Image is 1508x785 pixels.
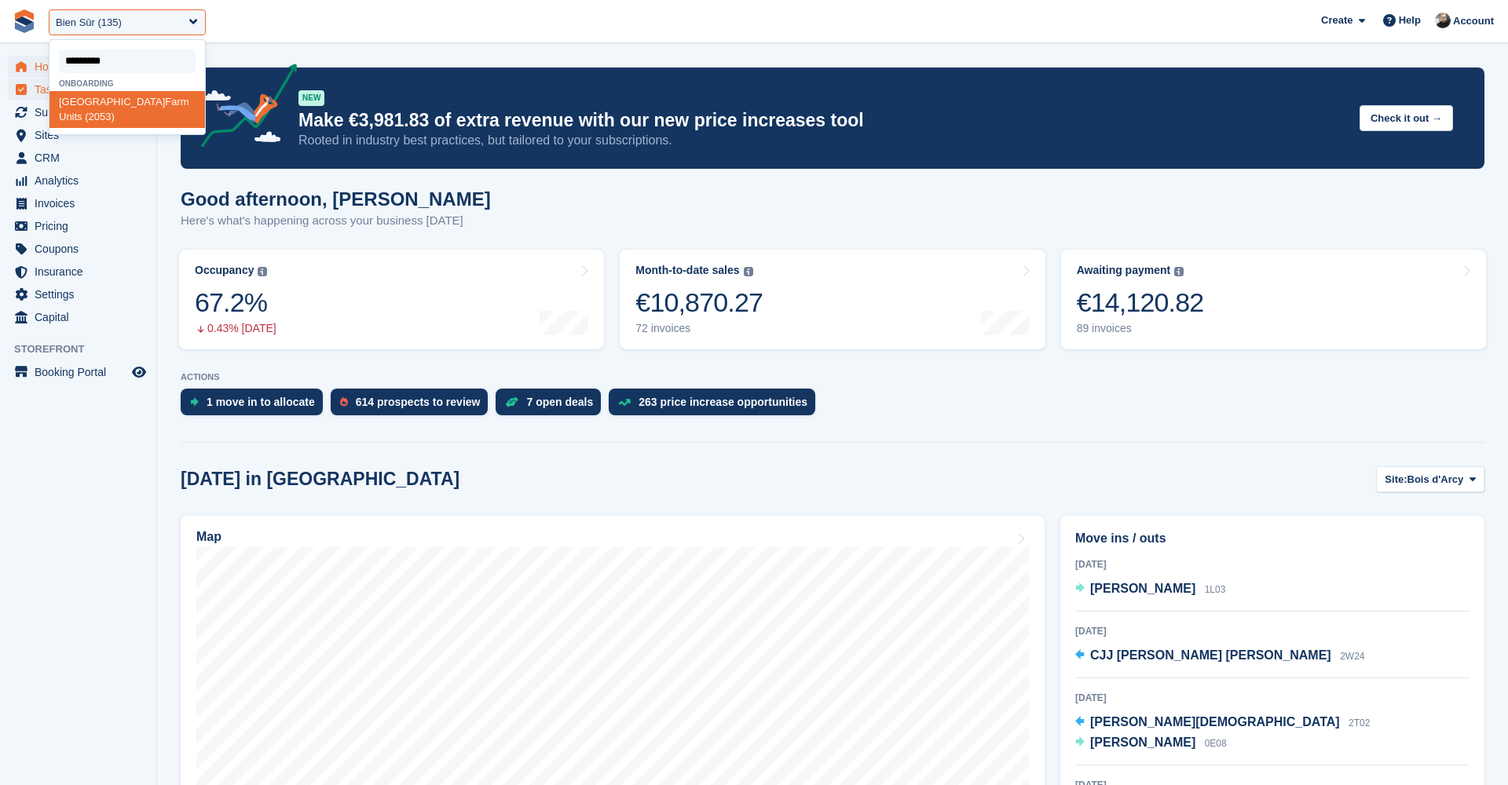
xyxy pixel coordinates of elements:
p: Make €3,981.83 of extra revenue with our new price increases tool [298,109,1347,132]
span: Pricing [35,215,129,237]
a: Occupancy 67.2% 0.43% [DATE] [179,250,604,349]
p: ACTIONS [181,372,1484,382]
span: 0E08 [1205,738,1227,749]
span: Coupons [35,238,129,260]
div: 614 prospects to review [356,396,481,408]
span: 2W24 [1340,651,1364,662]
a: 614 prospects to review [331,389,496,423]
img: deal-1b604bf984904fb50ccaf53a9ad4b4a5d6e5aea283cecdc64d6e3604feb123c2.svg [505,396,518,407]
div: Awaiting payment [1077,264,1171,277]
h1: Good afternoon, [PERSON_NAME] [181,188,491,210]
span: Insurance [35,261,129,283]
a: CJJ [PERSON_NAME] [PERSON_NAME] 2W24 [1075,646,1365,666]
div: 7 open deals [526,396,593,408]
span: [PERSON_NAME][DEMOGRAPHIC_DATA] [1090,715,1340,728]
div: Bien Sûr (135) [56,15,122,31]
a: [PERSON_NAME] 1L03 [1075,579,1225,600]
a: [PERSON_NAME] 0E08 [1075,733,1227,754]
img: icon-info-grey-7440780725fd019a000dd9b08b2336e03edf1995a4989e88bcd33f0948082b44.svg [1174,267,1184,276]
a: menu [8,261,148,283]
span: Subscriptions [35,101,129,123]
div: 0.43% [DATE] [195,322,276,335]
a: menu [8,215,148,237]
a: [PERSON_NAME][DEMOGRAPHIC_DATA] 2T02 [1075,713,1370,733]
div: 67.2% [195,287,276,319]
img: move_ins_to_allocate_icon-fdf77a2bb77ea45bf5b3d319d69a93e2d87916cf1d5bf7949dd705db3b84f3ca.svg [190,397,199,407]
a: Awaiting payment €14,120.82 89 invoices [1061,250,1486,349]
a: Month-to-date sales €10,870.27 72 invoices [620,250,1045,349]
a: menu [8,147,148,169]
div: [DATE] [1075,557,1470,571]
a: menu [8,124,148,146]
span: [PERSON_NAME] [1090,582,1195,595]
span: Home [35,56,129,78]
h2: Map [196,530,221,544]
span: Account [1453,13,1494,29]
div: Month-to-date sales [635,264,739,277]
span: 1L03 [1205,584,1226,595]
span: [GEOGRAPHIC_DATA] [59,96,165,108]
div: €14,120.82 [1077,287,1204,319]
span: [PERSON_NAME] [1090,736,1195,749]
a: 1 move in to allocate [181,389,331,423]
span: Analytics [35,170,129,192]
a: menu [8,170,148,192]
img: prospect-51fa495bee0391a8d652442698ab0144808aea92771e9ea1ae160a38d050c398.svg [340,397,348,407]
div: 89 invoices [1077,322,1204,335]
span: Invoices [35,192,129,214]
button: Site: Bois d'Arcy [1376,466,1484,492]
div: [DATE] [1075,691,1470,705]
span: CJJ [PERSON_NAME] [PERSON_NAME] [1090,648,1331,662]
a: Preview store [130,363,148,382]
div: €10,870.27 [635,287,763,319]
a: menu [8,192,148,214]
img: Tom Huddleston [1435,13,1451,28]
a: menu [8,283,148,305]
span: Create [1321,13,1352,28]
div: Farm Units (2053) [49,91,205,128]
div: 263 price increase opportunities [639,396,807,408]
a: menu [8,78,148,100]
h2: [DATE] in [GEOGRAPHIC_DATA] [181,469,459,490]
a: menu [8,238,148,260]
div: 1 move in to allocate [207,396,315,408]
img: price_increase_opportunities-93ffe204e8149a01c8c9dc8f82e8f89637d9d84a8eef4429ea346261dce0b2c0.svg [618,399,631,406]
a: 7 open deals [496,389,609,423]
img: price-adjustments-announcement-icon-8257ccfd72463d97f412b2fc003d46551f7dbcb40ab6d574587a9cd5c0d94... [188,64,298,153]
span: Site: [1385,472,1407,487]
button: Check it out → [1360,105,1453,131]
a: menu [8,361,148,383]
div: Occupancy [195,264,254,277]
img: icon-info-grey-7440780725fd019a000dd9b08b2336e03edf1995a4989e88bcd33f0948082b44.svg [258,267,267,276]
span: Sites [35,124,129,146]
span: Help [1399,13,1421,28]
span: Settings [35,283,129,305]
span: Bois d'Arcy [1407,472,1464,487]
span: Capital [35,306,129,328]
a: menu [8,306,148,328]
p: Rooted in industry best practices, but tailored to your subscriptions. [298,132,1347,149]
span: Tasks [35,78,129,100]
span: Booking Portal [35,361,129,383]
a: menu [8,101,148,123]
div: Onboarding [49,79,205,88]
div: NEW [298,90,324,106]
div: [DATE] [1075,624,1470,638]
img: icon-info-grey-7440780725fd019a000dd9b08b2336e03edf1995a4989e88bcd33f0948082b44.svg [744,267,753,276]
img: stora-icon-8386f47178a22dfd0bd8f6a31ec36ba5ce8667c1dd55bd0f319d3a0aa187defe.svg [13,9,36,33]
div: 72 invoices [635,322,763,335]
a: 263 price increase opportunities [609,389,823,423]
h2: Move ins / outs [1075,529,1470,548]
span: Storefront [14,341,156,357]
a: menu [8,56,148,78]
span: 2T02 [1349,717,1370,728]
p: Here's what's happening across your business [DATE] [181,212,491,230]
span: CRM [35,147,129,169]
